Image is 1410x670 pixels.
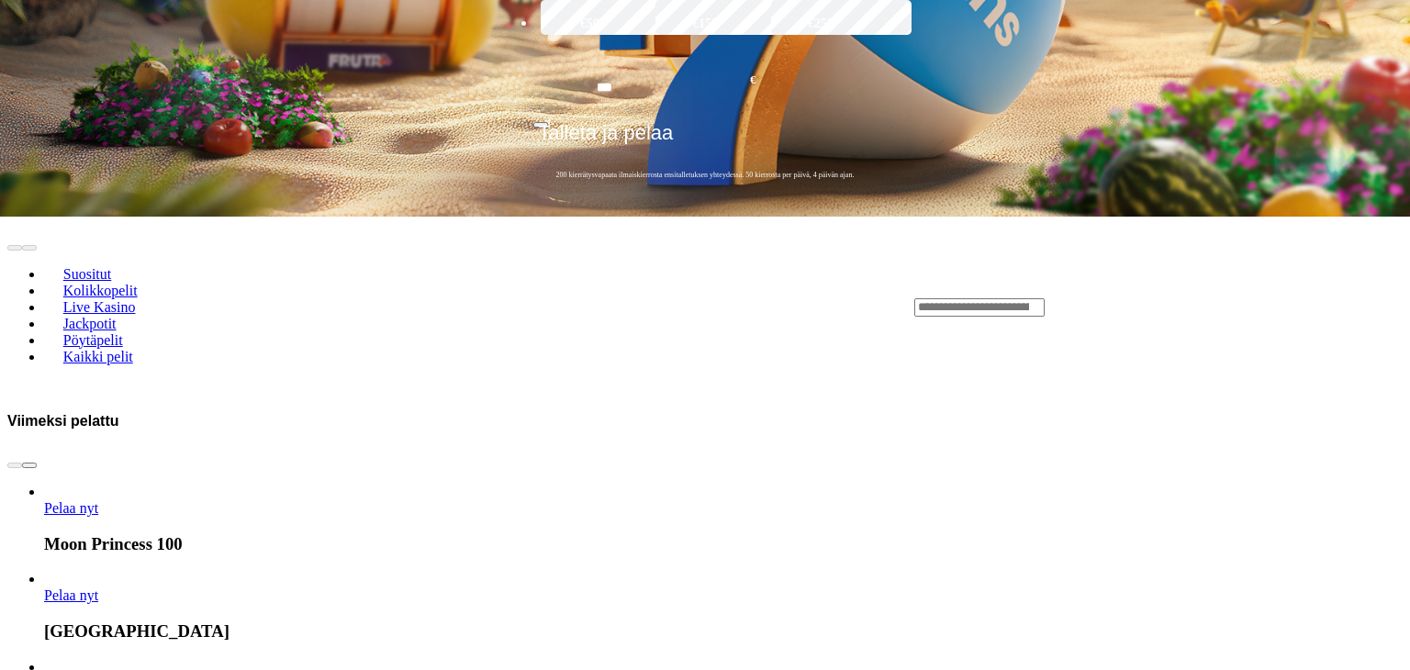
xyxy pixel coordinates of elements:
span: Pelaa nyt [44,500,98,516]
a: Pöytäpelit [44,326,141,353]
a: Jackpotit [44,309,135,337]
h3: Moon Princess 100 [44,534,1403,554]
a: Moon Princess 100 [44,500,98,516]
a: Kaikki pelit [44,342,152,370]
a: Rip City [44,587,98,603]
span: 200 kierrätysvapaata ilmaiskierrosta ensitalletuksen yhteydessä. 50 kierrosta per päivä, 4 päivän... [533,170,878,180]
a: Kolikkopelit [44,276,156,304]
button: prev slide [7,245,22,251]
a: Suositut [44,260,130,287]
span: Suositut [56,266,118,282]
span: Pelaa nyt [44,587,98,603]
span: € [548,116,554,127]
span: Jackpotit [56,316,124,331]
button: next slide [22,245,37,251]
span: € [750,72,755,89]
button: prev slide [7,463,22,468]
span: Kaikki pelit [56,349,140,364]
button: next slide [22,463,37,468]
article: Moon Princess 100 [44,484,1403,554]
button: Talleta ja pelaa [533,120,878,159]
header: Lobby [7,217,1403,396]
span: Live Kasino [56,299,143,315]
article: Rip City [44,571,1403,642]
span: Kolikkopelit [56,283,145,298]
h3: [GEOGRAPHIC_DATA] [44,621,1403,642]
h3: Viimeksi pelattu [7,412,119,430]
span: Pöytäpelit [56,332,130,348]
nav: Lobby [7,235,878,380]
span: Talleta ja pelaa [539,121,674,158]
a: Live Kasino [44,293,154,320]
input: Search [914,298,1045,317]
